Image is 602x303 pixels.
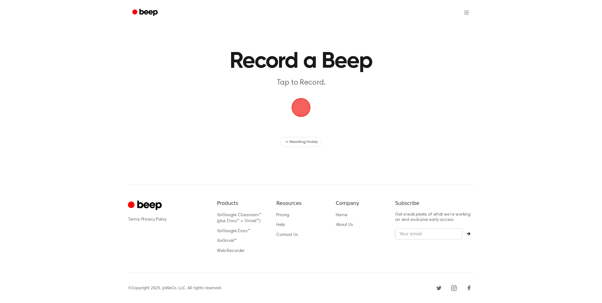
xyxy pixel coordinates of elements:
a: Twitter [434,283,444,293]
a: forGmail™ [217,239,237,243]
a: Cruip [128,200,163,212]
a: About Us [336,223,353,227]
i: for [217,213,222,217]
h6: Resources [276,200,325,207]
h6: Products [217,200,266,207]
button: Subscribe [463,232,474,236]
a: Instagram [449,283,459,293]
a: Privacy Policy [141,217,167,222]
a: Beep [128,7,163,19]
a: forGoogle Docs™ [217,229,250,233]
a: Terms [128,217,140,222]
span: Recording History [289,139,318,145]
div: © Copyright 2025, JoWoCo, LLC. All rights reserved. [128,285,222,291]
a: Facebook [464,283,474,293]
h1: Record a Beep [140,50,462,73]
i: for [217,229,222,233]
a: Web Recorder [217,249,245,253]
a: forGoogle Classroom™ (plus Docs™ + Gmail™) [217,213,261,224]
a: Pricing [276,213,289,217]
a: Help [276,223,285,227]
div: · [128,217,207,223]
p: Get sneak peeks of what we’re working on and exclusive early access. [395,212,474,223]
p: Tap to Record. [181,78,421,88]
button: Open menu [459,5,474,20]
h6: Company [336,200,385,207]
h6: Subscribe [395,200,474,207]
a: Contact Us [276,233,298,237]
i: for [217,239,222,243]
button: Recording History [280,137,322,147]
input: Your email [395,228,463,240]
a: Home [336,213,347,217]
img: Beep Logo [292,98,310,117]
